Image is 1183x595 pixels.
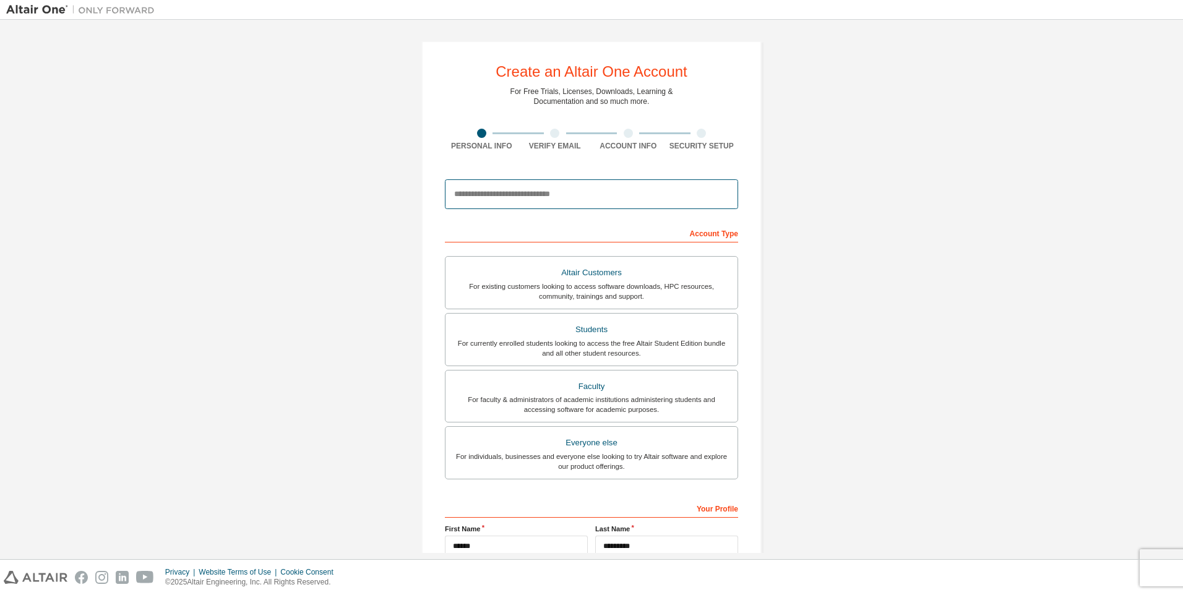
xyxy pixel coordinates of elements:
[445,223,738,242] div: Account Type
[445,498,738,518] div: Your Profile
[453,434,730,452] div: Everyone else
[595,524,738,534] label: Last Name
[453,264,730,281] div: Altair Customers
[518,141,592,151] div: Verify Email
[165,577,341,588] p: © 2025 Altair Engineering, Inc. All Rights Reserved.
[665,141,739,151] div: Security Setup
[4,571,67,584] img: altair_logo.svg
[453,395,730,414] div: For faculty & administrators of academic institutions administering students and accessing softwa...
[6,4,161,16] img: Altair One
[445,141,518,151] div: Personal Info
[453,452,730,471] div: For individuals, businesses and everyone else looking to try Altair software and explore our prod...
[453,338,730,358] div: For currently enrolled students looking to access the free Altair Student Edition bundle and all ...
[445,524,588,534] label: First Name
[199,567,280,577] div: Website Terms of Use
[510,87,673,106] div: For Free Trials, Licenses, Downloads, Learning & Documentation and so much more.
[165,567,199,577] div: Privacy
[453,281,730,301] div: For existing customers looking to access software downloads, HPC resources, community, trainings ...
[453,321,730,338] div: Students
[136,571,154,584] img: youtube.svg
[95,571,108,584] img: instagram.svg
[453,378,730,395] div: Faculty
[591,141,665,151] div: Account Info
[116,571,129,584] img: linkedin.svg
[75,571,88,584] img: facebook.svg
[280,567,340,577] div: Cookie Consent
[496,64,687,79] div: Create an Altair One Account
